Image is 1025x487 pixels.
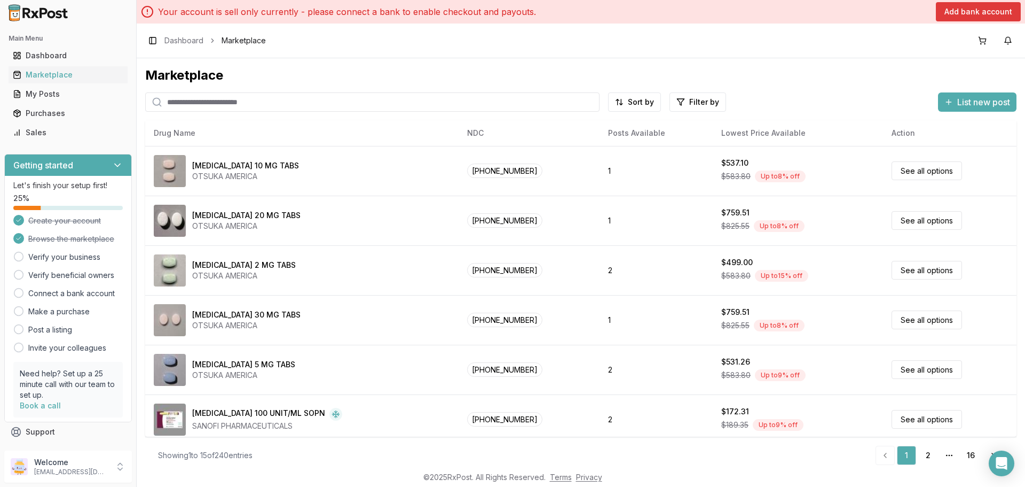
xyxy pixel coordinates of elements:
[164,35,266,46] nav: breadcrumb
[154,304,186,336] img: Abilify 30 MG TABS
[721,420,748,430] span: $189.35
[192,359,295,370] div: [MEDICAL_DATA] 5 MG TABS
[154,354,186,386] img: Abilify 5 MG TABS
[938,98,1016,109] a: List new post
[4,86,132,103] button: My Posts
[4,422,132,442] button: Support
[9,104,128,123] a: Purchases
[897,446,916,465] a: 1
[192,221,301,231] div: OTSUKA AMERICA
[600,395,713,444] td: 2
[918,446,937,465] a: 2
[13,89,123,99] div: My Posts
[669,92,726,112] button: Filter by
[164,35,203,46] a: Dashboard
[982,446,1004,465] a: Go to next page
[467,313,542,327] span: [PHONE_NUMBER]
[755,171,806,182] div: Up to 8 % off
[689,97,719,107] span: Filter by
[936,2,1021,21] button: Add bank account
[467,213,542,228] span: [PHONE_NUMBER]
[4,105,132,122] button: Purchases
[892,360,962,379] a: See all options
[34,457,108,468] p: Welcome
[600,245,713,295] td: 2
[721,370,751,381] span: $583.80
[957,96,1010,109] span: List new post
[13,127,123,138] div: Sales
[28,270,114,281] a: Verify beneficial owners
[961,446,980,465] a: 16
[9,46,128,65] a: Dashboard
[721,221,750,231] span: $825.55
[754,320,805,331] div: Up to 8 % off
[192,270,296,281] div: OTSUKA AMERICA
[13,159,73,172] h3: Getting started
[28,234,114,244] span: Browse the marketplace
[467,412,542,427] span: [PHONE_NUMBER]
[459,120,600,146] th: NDC
[600,196,713,245] td: 1
[721,158,748,168] div: $537.10
[28,343,106,353] a: Invite your colleagues
[9,123,128,142] a: Sales
[600,295,713,345] td: 1
[892,261,962,280] a: See all options
[628,97,654,107] span: Sort by
[222,35,266,46] span: Marketplace
[192,310,301,320] div: [MEDICAL_DATA] 30 MG TABS
[11,458,28,475] img: User avatar
[28,324,72,335] a: Post a listing
[4,4,73,21] img: RxPost Logo
[192,160,299,171] div: [MEDICAL_DATA] 10 MG TABS
[4,442,132,461] button: Feedback
[4,66,132,83] button: Marketplace
[755,369,806,381] div: Up to 9 % off
[755,270,808,282] div: Up to 15 % off
[600,345,713,395] td: 2
[28,288,115,299] a: Connect a bank account
[13,193,29,204] span: 25 %
[721,171,751,182] span: $583.80
[154,404,186,436] img: Admelog SoloStar 100 UNIT/ML SOPN
[721,270,751,281] span: $583.80
[13,50,123,61] div: Dashboard
[4,124,132,141] button: Sales
[754,220,805,232] div: Up to 8 % off
[892,311,962,329] a: See all options
[28,252,100,262] a: Verify your business
[721,207,750,218] div: $759.51
[4,47,132,64] button: Dashboard
[938,92,1016,112] button: List new post
[28,215,101,226] span: Create your account
[721,257,753,268] div: $499.00
[713,120,883,146] th: Lowest Price Available
[13,108,123,119] div: Purchases
[989,451,1014,476] div: Open Intercom Messenger
[883,120,1016,146] th: Action
[158,5,536,18] p: Your account is sell only currently - please connect a bank to enable checkout and payouts.
[13,180,123,191] p: Let's finish your setup first!
[550,473,572,482] a: Terms
[600,120,713,146] th: Posts Available
[26,446,62,457] span: Feedback
[154,254,186,287] img: Abilify 2 MG TABS
[9,65,128,84] a: Marketplace
[192,421,342,431] div: SANOFI PHARMACEUTICALS
[192,320,301,331] div: OTSUKA AMERICA
[154,155,186,187] img: Abilify 10 MG TABS
[158,450,253,461] div: Showing 1 to 15 of 240 entries
[145,67,1016,84] div: Marketplace
[145,120,459,146] th: Drug Name
[721,307,750,318] div: $759.51
[34,468,108,476] p: [EMAIL_ADDRESS][DOMAIN_NAME]
[753,419,803,431] div: Up to 9 % off
[576,473,602,482] a: Privacy
[892,410,962,429] a: See all options
[467,362,542,377] span: [PHONE_NUMBER]
[9,34,128,43] h2: Main Menu
[192,210,301,221] div: [MEDICAL_DATA] 20 MG TABS
[192,370,295,381] div: OTSUKA AMERICA
[876,446,1004,465] nav: pagination
[721,406,749,417] div: $172.31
